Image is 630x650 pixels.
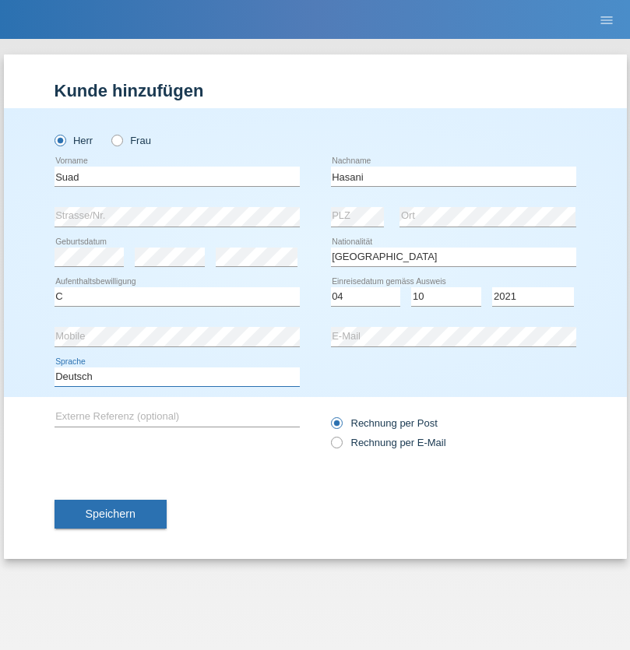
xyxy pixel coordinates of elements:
h1: Kunde hinzufügen [55,81,576,100]
label: Herr [55,135,93,146]
label: Frau [111,135,151,146]
i: menu [599,12,614,28]
a: menu [591,15,622,24]
label: Rechnung per Post [331,417,438,429]
span: Speichern [86,508,136,520]
input: Herr [55,135,65,145]
label: Rechnung per E-Mail [331,437,446,448]
button: Speichern [55,500,167,529]
input: Rechnung per E-Mail [331,437,341,456]
input: Rechnung per Post [331,417,341,437]
input: Frau [111,135,121,145]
